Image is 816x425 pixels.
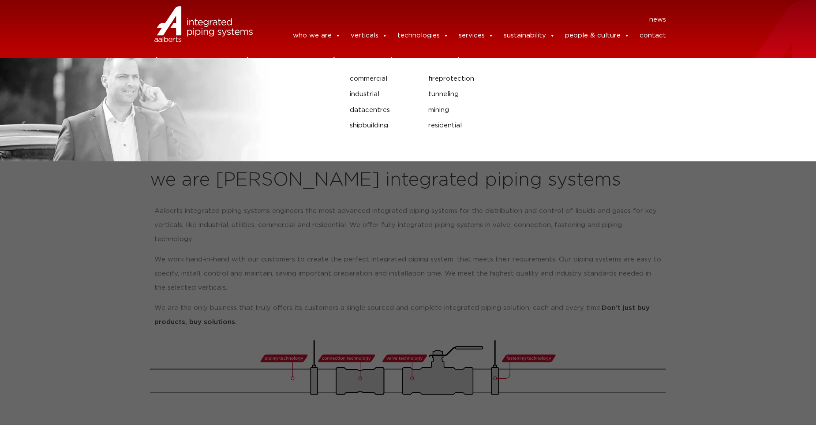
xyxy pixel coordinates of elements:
[428,104,651,116] a: mining
[154,301,662,329] p: We are the only business that truly offers its customers a single sourced and complete integrated...
[350,104,415,116] a: datacentres
[150,170,666,191] h2: we are [PERSON_NAME] integrated piping systems
[397,27,449,45] a: technologies
[565,27,630,45] a: people & culture
[293,27,341,45] a: who we are
[428,89,651,100] a: tunneling
[266,13,666,27] nav: Menu
[428,120,651,131] a: residential
[504,27,555,45] a: sustainability
[649,13,666,27] a: news
[350,120,415,131] a: shipbuilding
[428,73,651,85] a: fireprotection
[350,89,415,100] a: industrial
[350,73,415,85] a: commercial
[640,27,666,45] a: contact
[154,253,662,295] p: We work hand-in-hand with our customers to create the perfect integrated piping system, that meet...
[459,27,494,45] a: services
[154,204,662,246] p: Aalberts integrated piping systems engineers the most advanced integrated piping systems for the ...
[351,27,388,45] a: verticals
